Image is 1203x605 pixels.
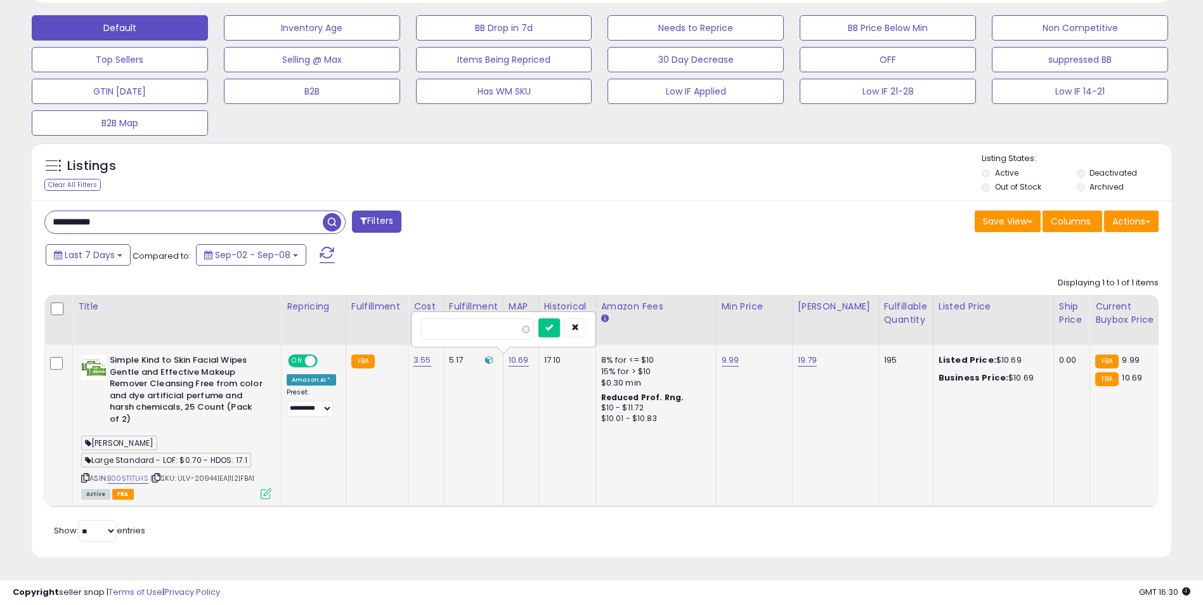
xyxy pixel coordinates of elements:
[992,15,1168,41] button: Non Competitive
[1122,372,1142,384] span: 10.69
[601,313,609,325] small: Amazon Fees.
[608,47,784,72] button: 30 Day Decrease
[224,15,400,41] button: Inventory Age
[81,355,107,380] img: 41CLGteCvxL._SL40_.jpg
[601,377,706,389] div: $0.30 min
[1095,300,1161,327] div: Current Buybox Price
[81,355,271,498] div: ASIN:
[992,79,1168,104] button: Low IF 14-21
[884,300,928,327] div: Fulfillable Quantity
[107,473,148,484] a: B005TI7LHS
[884,355,923,366] div: 195
[289,356,305,367] span: ON
[1104,211,1159,232] button: Actions
[287,374,336,386] div: Amazon AI *
[1089,167,1137,178] label: Deactivated
[544,355,586,366] div: 17.10
[351,355,375,368] small: FBA
[601,392,684,403] b: Reduced Prof. Rng.
[112,489,134,500] span: FBA
[413,300,438,313] div: Cost
[800,79,976,104] button: Low IF 21-28
[939,354,996,366] b: Listed Price:
[939,300,1048,313] div: Listed Price
[287,388,336,417] div: Preset:
[215,249,290,261] span: Sep-02 - Sep-08
[1051,215,1091,228] span: Columns
[608,15,784,41] button: Needs to Reprice
[995,181,1041,192] label: Out of Stock
[32,15,208,41] button: Default
[601,300,711,313] div: Amazon Fees
[351,300,403,313] div: Fulfillment
[32,110,208,136] button: B2B Map
[196,244,306,266] button: Sep-02 - Sep-08
[939,372,1044,384] div: $10.69
[287,300,341,313] div: Repricing
[81,489,110,500] span: All listings currently available for purchase on Amazon
[1139,586,1190,598] span: 2025-09-16 16:30 GMT
[164,586,220,598] a: Privacy Policy
[722,300,787,313] div: Min Price
[601,403,706,413] div: $10 - $11.72
[316,356,336,367] span: OFF
[78,300,276,313] div: Title
[133,250,191,262] span: Compared to:
[449,300,498,327] div: Fulfillment Cost
[13,586,59,598] strong: Copyright
[108,586,162,598] a: Terms of Use
[150,473,255,483] span: | SKU: ULV-20944|EA|1|2|FBA1
[81,436,157,450] span: [PERSON_NAME]
[224,79,400,104] button: B2B
[798,354,817,367] a: 19.79
[65,249,115,261] span: Last 7 Days
[416,79,592,104] button: Has WM SKU
[413,354,431,367] a: 3.55
[1059,300,1084,327] div: Ship Price
[13,587,220,599] div: seller snap | |
[32,79,208,104] button: GTIN [DATE]
[81,453,251,467] span: Large Standard - LOF: $0.70 - HDOS: 17.1
[44,179,101,191] div: Clear All Filters
[992,47,1168,72] button: suppressed BB
[509,354,529,367] a: 10.69
[939,355,1044,366] div: $10.69
[544,300,590,340] div: Historical Days Of Supply
[1095,355,1119,368] small: FBA
[67,157,116,175] h5: Listings
[601,355,706,366] div: 8% for <= $10
[54,524,145,537] span: Show: entries
[975,211,1041,232] button: Save View
[32,47,208,72] button: Top Sellers
[416,47,592,72] button: Items Being Repriced
[982,153,1171,165] p: Listing States:
[46,244,131,266] button: Last 7 Days
[601,366,706,377] div: 15% for > $10
[352,211,401,233] button: Filters
[509,300,533,313] div: MAP
[1089,181,1124,192] label: Archived
[800,15,976,41] button: BB Price Below Min
[608,79,784,104] button: Low IF Applied
[939,372,1008,384] b: Business Price:
[798,300,873,313] div: [PERSON_NAME]
[1043,211,1102,232] button: Columns
[1122,354,1140,366] span: 9.99
[416,15,592,41] button: BB Drop in 7d
[722,354,739,367] a: 9.99
[1095,372,1119,386] small: FBA
[110,355,264,428] b: Simple Kind to Skin Facial Wipes Gentle and Effective Makeup Remover Cleansing Free from color an...
[800,47,976,72] button: OFF
[601,413,706,424] div: $10.01 - $10.83
[995,167,1018,178] label: Active
[224,47,400,72] button: Selling @ Max
[1059,355,1080,366] div: 0.00
[1058,277,1159,289] div: Displaying 1 to 1 of 1 items
[449,355,493,366] div: 5.17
